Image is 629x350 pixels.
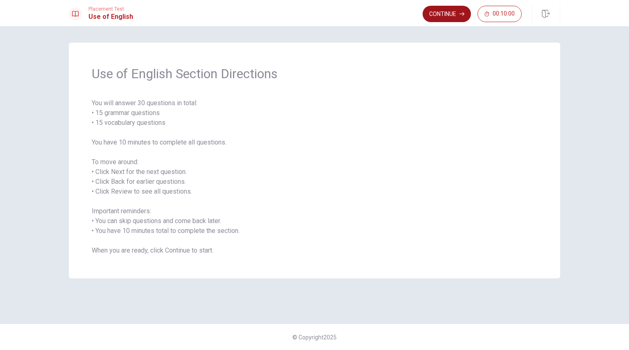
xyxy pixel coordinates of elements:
h1: Use of English [88,12,133,22]
span: Placement Test [88,6,133,12]
button: Continue [423,6,471,22]
button: 00:10:00 [477,6,522,22]
span: Use of English Section Directions [92,65,537,82]
span: © Copyright 2025 [292,334,337,341]
span: 00:10:00 [493,11,515,17]
span: You will answer 30 questions in total: • 15 grammar questions • 15 vocabulary questions You have ... [92,98,537,255]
